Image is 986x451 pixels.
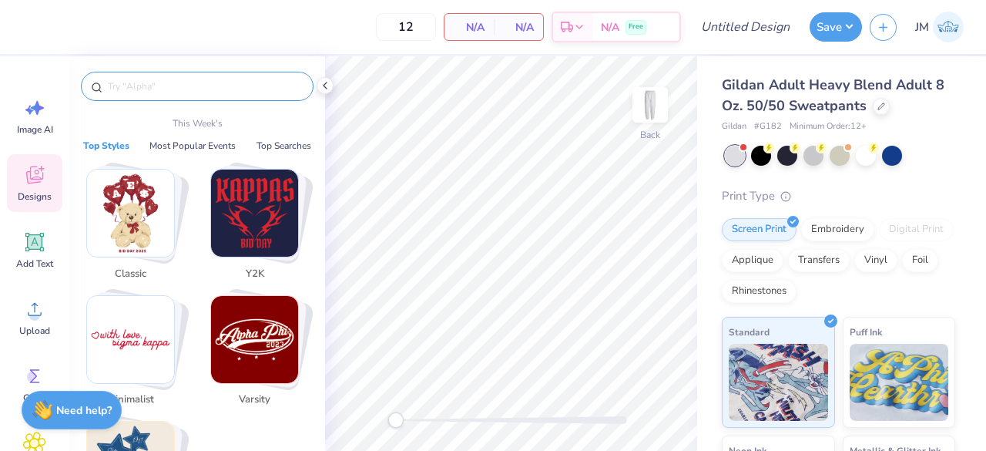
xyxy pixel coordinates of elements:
[18,190,52,203] span: Designs
[376,13,436,41] input: – –
[854,249,897,272] div: Vinyl
[788,249,850,272] div: Transfers
[230,267,280,282] span: Y2K
[635,89,666,120] img: Back
[230,392,280,408] span: Varsity
[908,12,971,42] a: JM
[601,19,619,35] span: N/A
[201,295,317,414] button: Stack Card Button Varsity
[454,19,485,35] span: N/A
[722,120,746,133] span: Gildan
[850,344,949,421] img: Puff Ink
[722,218,797,241] div: Screen Print
[77,169,193,288] button: Stack Card Button Classic
[915,19,929,36] span: JM
[173,116,223,130] p: This Week's
[902,249,938,272] div: Foil
[933,12,964,42] img: Joshua Mata
[810,12,862,42] button: Save
[211,296,298,383] img: Varsity
[850,324,882,340] span: Puff Ink
[790,120,867,133] span: Minimum Order: 12 +
[87,170,174,257] img: Classic
[503,19,534,35] span: N/A
[211,170,298,257] img: Y2K
[754,120,782,133] span: # G182
[201,169,317,288] button: Stack Card Button Y2K
[17,123,53,136] span: Image AI
[77,295,193,414] button: Stack Card Button Minimalist
[87,296,174,383] img: Minimalist
[56,403,112,418] strong: Need help?
[722,249,783,272] div: Applique
[629,22,643,32] span: Free
[16,257,53,270] span: Add Text
[879,218,954,241] div: Digital Print
[79,138,134,153] button: Top Styles
[729,324,770,340] span: Standard
[252,138,316,153] button: Top Searches
[145,138,240,153] button: Most Popular Events
[722,280,797,303] div: Rhinestones
[640,128,660,142] div: Back
[689,12,802,42] input: Untitled Design
[801,218,874,241] div: Embroidery
[388,412,404,428] div: Accessibility label
[19,325,50,337] span: Upload
[722,76,944,115] span: Gildan Adult Heavy Blend Adult 8 Oz. 50/50 Sweatpants
[106,267,156,282] span: Classic
[106,392,156,408] span: Minimalist
[722,187,955,205] div: Print Type
[729,344,828,421] img: Standard
[106,79,304,94] input: Try "Alpha"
